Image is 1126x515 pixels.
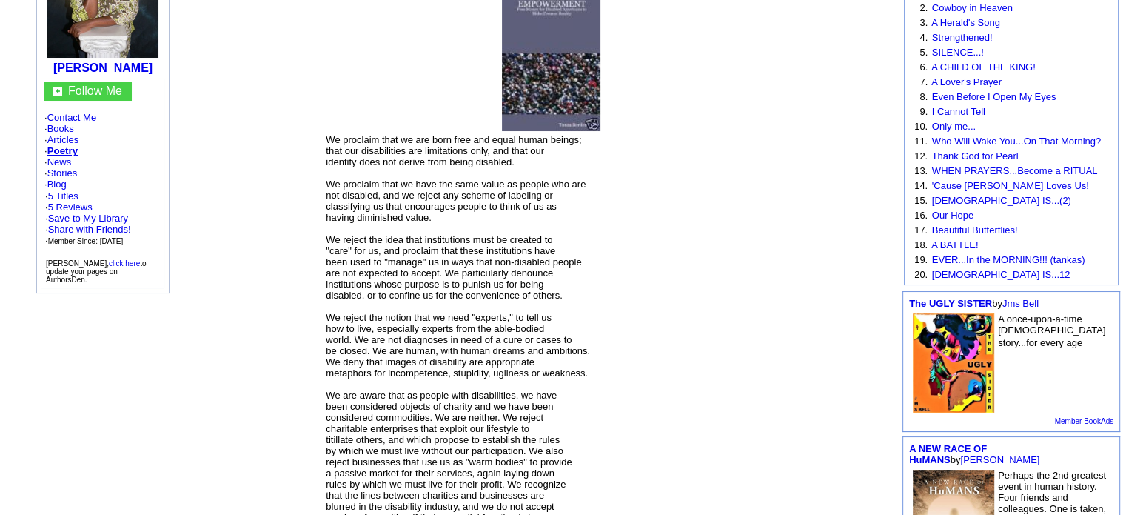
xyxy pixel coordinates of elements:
[932,195,1071,206] a: [DEMOGRAPHIC_DATA] IS...(2)
[914,254,928,265] font: 19.
[53,87,62,96] img: gc.jpg
[960,454,1039,465] a: [PERSON_NAME]
[909,298,992,309] a: The UGLY SISTER
[932,136,1101,147] a: Who Will Wake You...On That Morning?
[46,259,147,284] font: [PERSON_NAME], to update your pages on AuthorsDen.
[932,225,1018,236] a: Beautiful Butterflies!
[47,145,78,156] a: Poetry
[919,17,928,28] font: 3.
[931,62,1036,73] a: A CHILD OF THE KING!
[932,2,1013,13] a: Cowboy in Heaven
[919,47,928,58] font: 5.
[914,269,928,280] font: 20.
[931,76,1002,87] a: A Lover's Prayer
[914,239,928,250] font: 18.
[932,210,973,221] a: Our Hope
[44,112,161,247] font: · · · · · · ·
[909,298,1039,309] font: by
[909,443,987,465] a: A NEW RACE OF HuMANS
[932,91,1056,102] a: Even Before I Open My Eyes
[932,165,1098,176] a: WHEN PRAYERS...Become a RITUAL
[45,190,131,246] font: · ·
[932,47,984,58] a: SILENCE...!
[48,224,131,235] a: Share with Friends!
[68,84,122,97] a: Follow Me
[909,443,1039,465] font: by
[47,134,79,145] a: Articles
[998,313,1105,348] font: A once-upon-a-time [DEMOGRAPHIC_DATA] story...for every age
[48,237,124,245] font: Member Since: [DATE]
[914,180,928,191] font: 14.
[48,213,128,224] a: Save to My Library
[1055,417,1113,425] a: Member BookAds
[914,195,928,206] font: 15.
[919,106,928,117] font: 9.
[932,32,993,43] a: Strengthened!
[914,225,928,236] font: 17.
[919,62,928,73] font: 6.
[932,254,1085,265] a: EVER...In the MORNING!!! (tankas)
[913,313,994,413] img: 76880.jpg
[914,121,928,132] font: 10.
[45,213,131,246] font: · · ·
[931,150,1018,162] a: Thank God for Pearl
[53,62,153,74] a: [PERSON_NAME]
[47,167,77,179] a: Stories
[932,180,1089,191] a: 'Cause [PERSON_NAME] Loves Us!
[919,76,928,87] font: 7.
[919,91,928,102] font: 8.
[931,239,978,250] a: A BATTLE!
[932,121,976,132] a: Only me...
[47,179,67,190] a: Blog
[47,112,96,123] a: Contact Me
[914,210,928,221] font: 16.
[932,269,1070,280] a: [DEMOGRAPHIC_DATA] IS...12
[931,17,1000,28] a: A Herald's Song
[919,32,928,43] font: 4.
[47,156,72,167] a: News
[914,136,928,147] font: 11.
[47,123,74,134] a: Books
[48,190,78,202] a: 5 Titles
[914,150,928,162] font: 12.
[914,165,928,176] font: 13.
[109,259,140,268] a: click here
[932,106,985,117] a: I Cannot Tell
[48,202,93,213] a: 5 Reviews
[1002,298,1039,309] a: Jms Bell
[919,2,928,13] font: 2.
